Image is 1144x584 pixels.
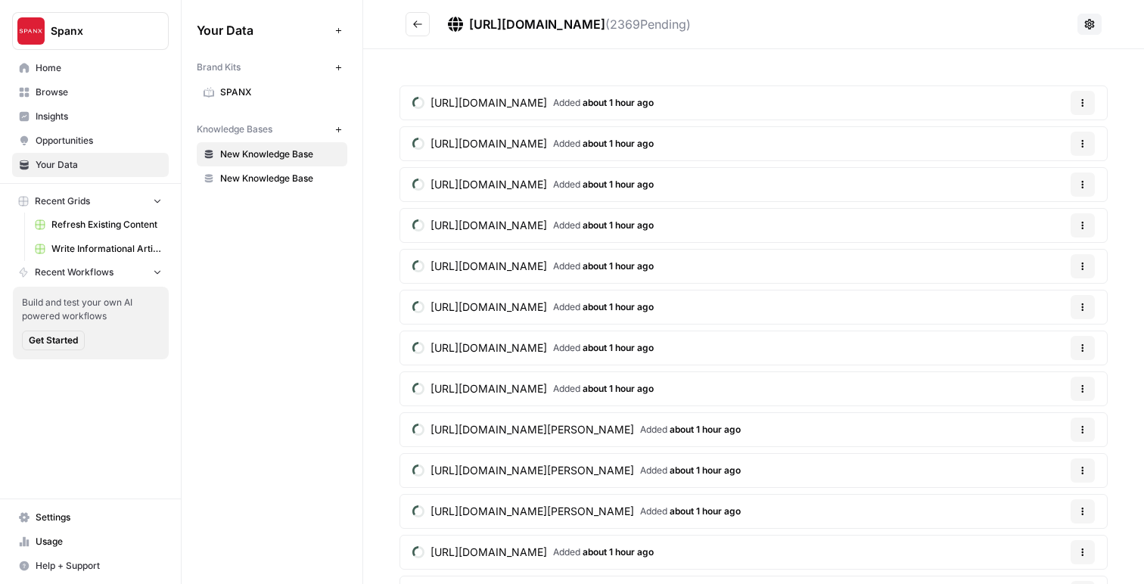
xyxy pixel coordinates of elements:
a: [URL][DOMAIN_NAME]Added about 1 hour ago [400,127,666,160]
a: Opportunities [12,129,169,153]
span: Usage [36,535,162,548]
span: Build and test your own AI powered workflows [22,296,160,323]
span: Settings [36,511,162,524]
a: Write Informational Article [28,237,169,261]
span: [URL][DOMAIN_NAME][PERSON_NAME] [431,463,634,478]
span: Browse [36,85,162,99]
span: [URL][DOMAIN_NAME] [431,340,547,356]
span: about 1 hour ago [583,219,654,231]
a: [URL][DOMAIN_NAME]Added about 1 hour ago [400,209,666,242]
a: Refresh Existing Content [28,213,169,237]
span: Opportunities [36,134,162,148]
span: Added [553,96,654,110]
button: Workspace: Spanx [12,12,169,50]
span: Added [553,137,654,151]
a: New Knowledge Base [197,142,347,166]
span: Added [553,382,654,396]
span: Added [553,545,654,559]
span: Recent Grids [35,194,90,208]
span: Added [553,178,654,191]
span: Get Started [29,334,78,347]
span: [URL][DOMAIN_NAME] [431,381,547,396]
span: Added [553,341,654,355]
span: Spanx [51,23,142,39]
span: about 1 hour ago [583,301,654,312]
span: [URL][DOMAIN_NAME] [431,136,547,151]
span: Added [553,300,654,314]
span: about 1 hour ago [583,342,654,353]
span: [URL][DOMAIN_NAME] [431,259,547,274]
button: Help + Support [12,554,169,578]
span: [URL][DOMAIN_NAME] [431,300,547,315]
a: Usage [12,530,169,554]
span: about 1 hour ago [583,383,654,394]
span: [URL][DOMAIN_NAME][PERSON_NAME] [431,422,634,437]
button: Get Started [22,331,85,350]
button: Go back [406,12,430,36]
span: [URL][DOMAIN_NAME] [431,218,547,233]
span: [URL][DOMAIN_NAME] [431,545,547,560]
span: about 1 hour ago [583,138,654,149]
span: Added [553,259,654,273]
button: Recent Workflows [12,261,169,284]
a: [URL][DOMAIN_NAME][PERSON_NAME]Added about 1 hour ago [400,454,753,487]
a: [URL][DOMAIN_NAME]Added about 1 hour ago [400,250,666,283]
a: [URL][DOMAIN_NAME]Added about 1 hour ago [400,86,666,120]
span: about 1 hour ago [670,424,741,435]
span: Help + Support [36,559,162,573]
span: about 1 hour ago [583,179,654,190]
span: Your Data [197,21,329,39]
span: about 1 hour ago [583,97,654,108]
span: SPANX [220,85,340,99]
span: New Knowledge Base [220,148,340,161]
span: about 1 hour ago [583,546,654,558]
a: Your Data [12,153,169,177]
span: Added [640,464,741,477]
span: [URL][DOMAIN_NAME] [431,95,547,110]
button: Recent Grids [12,190,169,213]
a: [URL][DOMAIN_NAME]Added about 1 hour ago [400,331,666,365]
a: Insights [12,104,169,129]
span: about 1 hour ago [670,505,741,517]
span: Write Informational Article [51,242,162,256]
a: [URL][DOMAIN_NAME]Added about 1 hour ago [400,290,666,324]
span: Home [36,61,162,75]
a: [URL][DOMAIN_NAME][PERSON_NAME]Added about 1 hour ago [400,413,753,446]
span: about 1 hour ago [583,260,654,272]
span: Added [640,505,741,518]
span: Insights [36,110,162,123]
span: [URL][DOMAIN_NAME] [431,177,547,192]
a: SPANX [197,80,347,104]
img: Spanx Logo [17,17,45,45]
span: [URL][DOMAIN_NAME][PERSON_NAME] [431,504,634,519]
span: about 1 hour ago [670,464,741,476]
span: New Knowledge Base [220,172,340,185]
span: Refresh Existing Content [51,218,162,231]
span: Recent Workflows [35,266,113,279]
a: New Knowledge Base [197,166,347,191]
a: [URL][DOMAIN_NAME]Added about 1 hour ago [400,536,666,569]
span: Added [553,219,654,232]
span: Brand Kits [197,61,241,74]
a: [URL][DOMAIN_NAME][PERSON_NAME]Added about 1 hour ago [400,495,753,528]
a: Home [12,56,169,80]
a: Settings [12,505,169,530]
span: Your Data [36,158,162,172]
a: [URL][DOMAIN_NAME]Added about 1 hour ago [400,372,666,405]
span: Added [640,423,741,436]
a: Browse [12,80,169,104]
span: ( 2369 Pending) [605,17,691,32]
span: Knowledge Bases [197,123,272,136]
a: [URL][DOMAIN_NAME]Added about 1 hour ago [400,168,666,201]
span: [URL][DOMAIN_NAME] [469,17,605,32]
